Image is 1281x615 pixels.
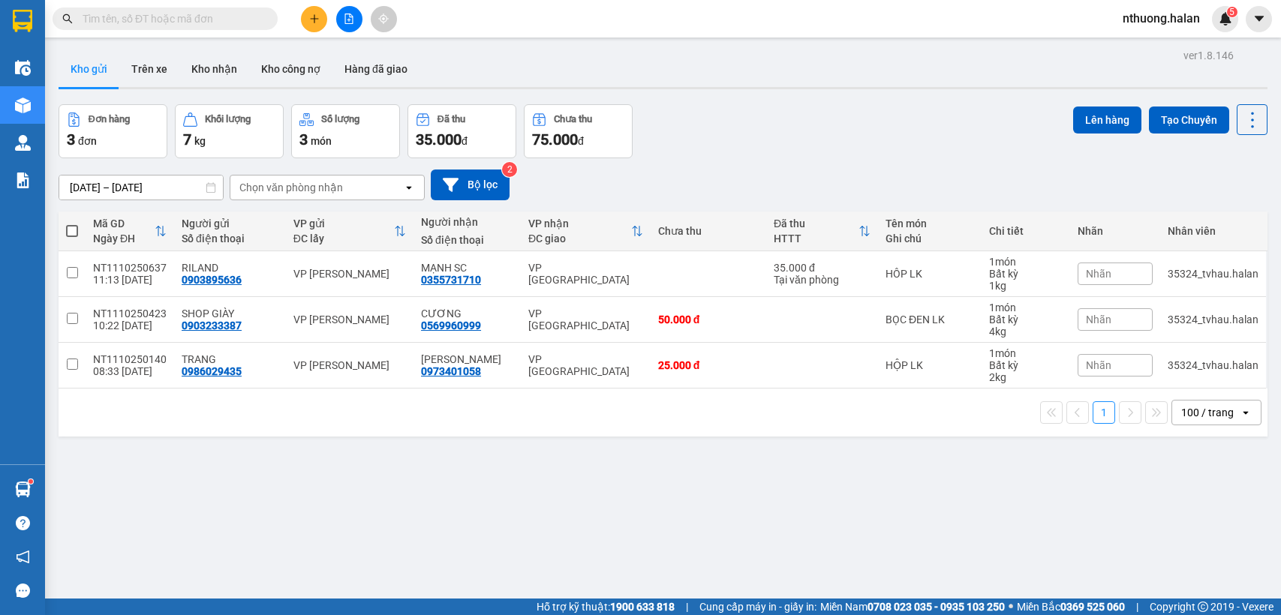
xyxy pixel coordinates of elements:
div: 2 kg [989,371,1063,383]
span: notification [16,550,30,564]
span: Nhãn [1086,268,1111,280]
sup: 1 [29,479,33,484]
span: 7 [183,130,191,148]
div: VP [PERSON_NAME] [293,359,406,371]
div: Đã thu [438,114,465,124]
span: Hỗ trợ kỹ thuật: [537,598,675,615]
button: Lên hàng [1073,106,1141,133]
span: kg [194,135,206,147]
div: VP gửi [293,217,394,229]
div: RILAND [182,262,278,274]
span: ⚪️ [1009,604,1013,610]
strong: 0708 023 035 - 0935 103 250 [868,601,1005,613]
span: 5 [1229,7,1234,17]
span: nthuong.halan [1111,9,1212,28]
span: Miền Nam [820,598,1005,615]
th: Toggle SortBy [286,211,413,251]
div: HỘP LK [886,359,974,371]
button: Kho nhận [179,51,249,87]
div: 1 món [989,301,1063,313]
div: Chọn văn phòng nhận [239,180,343,195]
div: Ghi chú [886,232,974,244]
span: đ [462,135,468,147]
div: 1 món [989,256,1063,268]
div: Nhãn [1078,225,1153,237]
div: Số lượng [321,114,359,124]
button: Đơn hàng3đơn [59,104,167,158]
div: Tại văn phòng [774,274,871,286]
svg: open [403,181,415,193]
div: Đã thu [774,217,859,229]
span: 3 [67,130,75,148]
div: CƯƠNG [421,307,513,319]
div: 0903895636 [182,274,242,286]
div: 0973401058 [421,365,481,377]
div: VP nhận [528,217,631,229]
button: plus [301,6,327,32]
span: message [16,583,30,598]
div: 1 món [989,347,1063,359]
div: Tên món [886,217,974,229]
div: 4 kg [989,325,1063,337]
div: NT1110250423 [93,307,167,319]
div: 08:33 [DATE] [93,365,167,377]
span: question-circle [16,516,30,530]
div: Khối lượng [205,114,251,124]
button: Khối lượng7kg [175,104,284,158]
button: caret-down [1246,6,1272,32]
th: Toggle SortBy [766,211,878,251]
img: solution-icon [15,172,31,188]
span: caret-down [1252,12,1266,25]
div: ver 1.8.146 [1183,47,1234,64]
div: 0355731710 [421,274,481,286]
span: Nhãn [1086,359,1111,371]
div: HTTT [774,232,859,244]
img: warehouse-icon [15,60,31,76]
div: 35324_tvhau.halan [1168,359,1258,371]
div: Chưa thu [658,225,759,237]
div: Nhân viên [1168,225,1258,237]
div: 0569960999 [421,319,481,331]
div: 35324_tvhau.halan [1168,313,1258,325]
div: VP [GEOGRAPHIC_DATA] [528,353,643,377]
div: VP [PERSON_NAME] [293,268,406,280]
span: search [62,13,73,24]
button: Chưa thu75.000đ [524,104,633,158]
span: Cung cấp máy in - giấy in: [699,598,816,615]
strong: 1900 633 818 [610,601,675,613]
span: đơn [78,135,97,147]
img: warehouse-icon [15,481,31,497]
button: Bộ lọc [431,169,510,200]
button: file-add [336,6,362,32]
button: Trên xe [119,51,179,87]
span: Miền Bắc [1017,598,1125,615]
button: Đã thu35.000đ [407,104,516,158]
button: Tạo Chuyến [1149,106,1229,133]
sup: 5 [1227,7,1237,17]
div: Bất kỳ [989,359,1063,371]
span: copyright [1198,601,1208,612]
div: QUANG HIỂU [421,353,513,365]
div: Số điện thoại [182,232,278,244]
input: Select a date range. [59,175,223,199]
button: aim [371,6,397,32]
span: | [686,598,688,615]
span: 75.000 [532,130,578,148]
img: warehouse-icon [15,135,31,151]
span: aim [378,13,389,24]
input: Tìm tên, số ĐT hoặc mã đơn [83,10,260,27]
sup: 2 [502,162,517,177]
button: Kho công nợ [249,51,332,87]
div: HÔP LK [886,268,974,280]
div: 0903233387 [182,319,242,331]
button: Số lượng3món [291,104,400,158]
div: 11:13 [DATE] [93,274,167,286]
div: BỌC ĐEN LK [886,313,974,325]
div: Người gửi [182,217,278,229]
div: Bất kỳ [989,268,1063,280]
div: TRANG [182,353,278,365]
div: ĐC lấy [293,232,394,244]
span: đ [578,135,584,147]
th: Toggle SortBy [521,211,651,251]
span: | [1136,598,1138,615]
